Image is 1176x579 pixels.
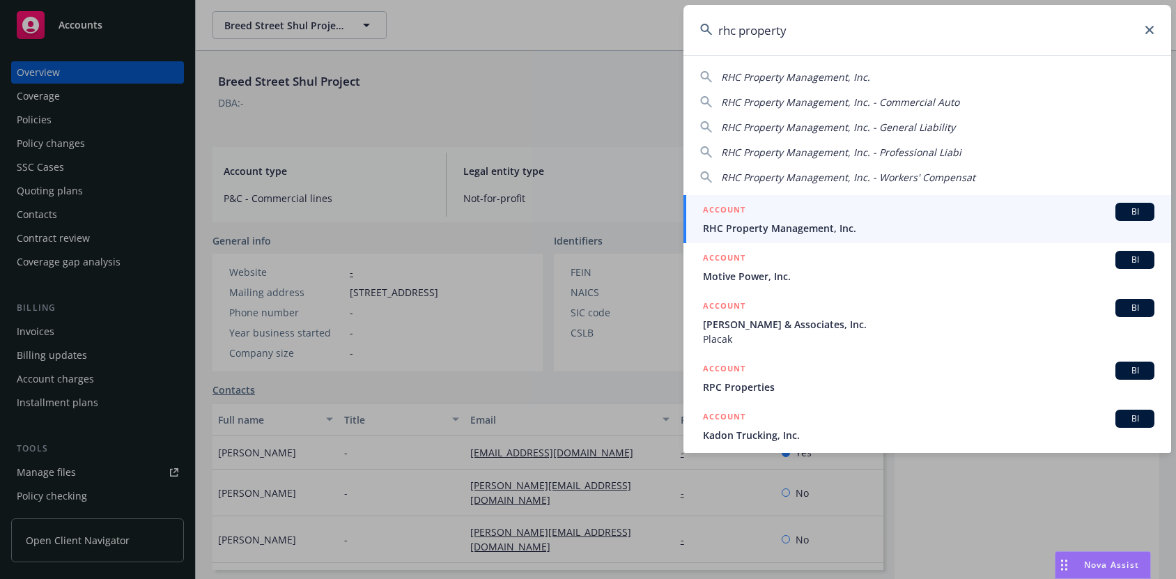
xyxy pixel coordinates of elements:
[703,428,1154,442] span: Kadon Trucking, Inc.
[721,70,870,84] span: RHC Property Management, Inc.
[721,171,975,184] span: RHC Property Management, Inc. - Workers' Compensat
[703,269,1154,284] span: Motive Power, Inc.
[703,317,1154,332] span: [PERSON_NAME] & Associates, Inc.
[721,121,955,134] span: RHC Property Management, Inc. - General Liability
[703,410,745,426] h5: ACCOUNT
[683,5,1171,55] input: Search...
[703,299,745,316] h5: ACCOUNT
[703,380,1154,394] span: RPC Properties
[703,332,1154,346] span: Placak
[1084,559,1139,571] span: Nova Assist
[1121,206,1149,218] span: BI
[1121,364,1149,377] span: BI
[721,146,961,159] span: RHC Property Management, Inc. - Professional Liabi
[703,221,1154,236] span: RHC Property Management, Inc.
[721,95,959,109] span: RHC Property Management, Inc. - Commercial Auto
[1055,551,1151,579] button: Nova Assist
[1121,254,1149,266] span: BI
[703,203,745,219] h5: ACCOUNT
[683,354,1171,402] a: ACCOUNTBIRPC Properties
[1121,302,1149,314] span: BI
[683,195,1171,243] a: ACCOUNTBIRHC Property Management, Inc.
[1121,412,1149,425] span: BI
[683,291,1171,354] a: ACCOUNTBI[PERSON_NAME] & Associates, Inc.Placak
[1055,552,1073,578] div: Drag to move
[683,402,1171,450] a: ACCOUNTBIKadon Trucking, Inc.
[703,362,745,378] h5: ACCOUNT
[683,243,1171,291] a: ACCOUNTBIMotive Power, Inc.
[703,251,745,268] h5: ACCOUNT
